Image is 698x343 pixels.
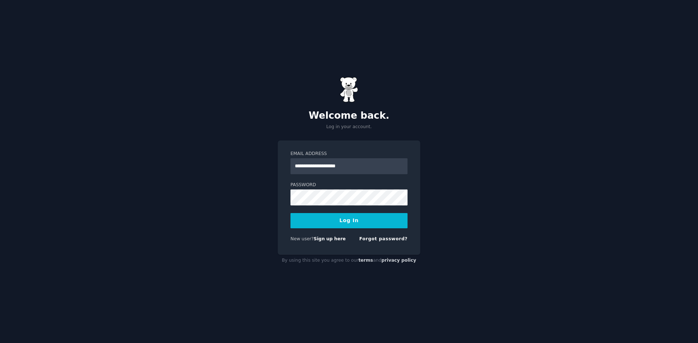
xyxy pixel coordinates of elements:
a: Forgot password? [359,236,408,241]
p: Log in your account. [278,124,420,130]
button: Log In [290,213,408,228]
h2: Welcome back. [278,110,420,122]
div: By using this site you agree to our and [278,255,420,266]
a: privacy policy [381,258,416,263]
img: Gummy Bear [340,77,358,102]
label: Password [290,182,408,188]
a: Sign up here [314,236,346,241]
span: New user? [290,236,314,241]
label: Email Address [290,151,408,157]
a: terms [358,258,373,263]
